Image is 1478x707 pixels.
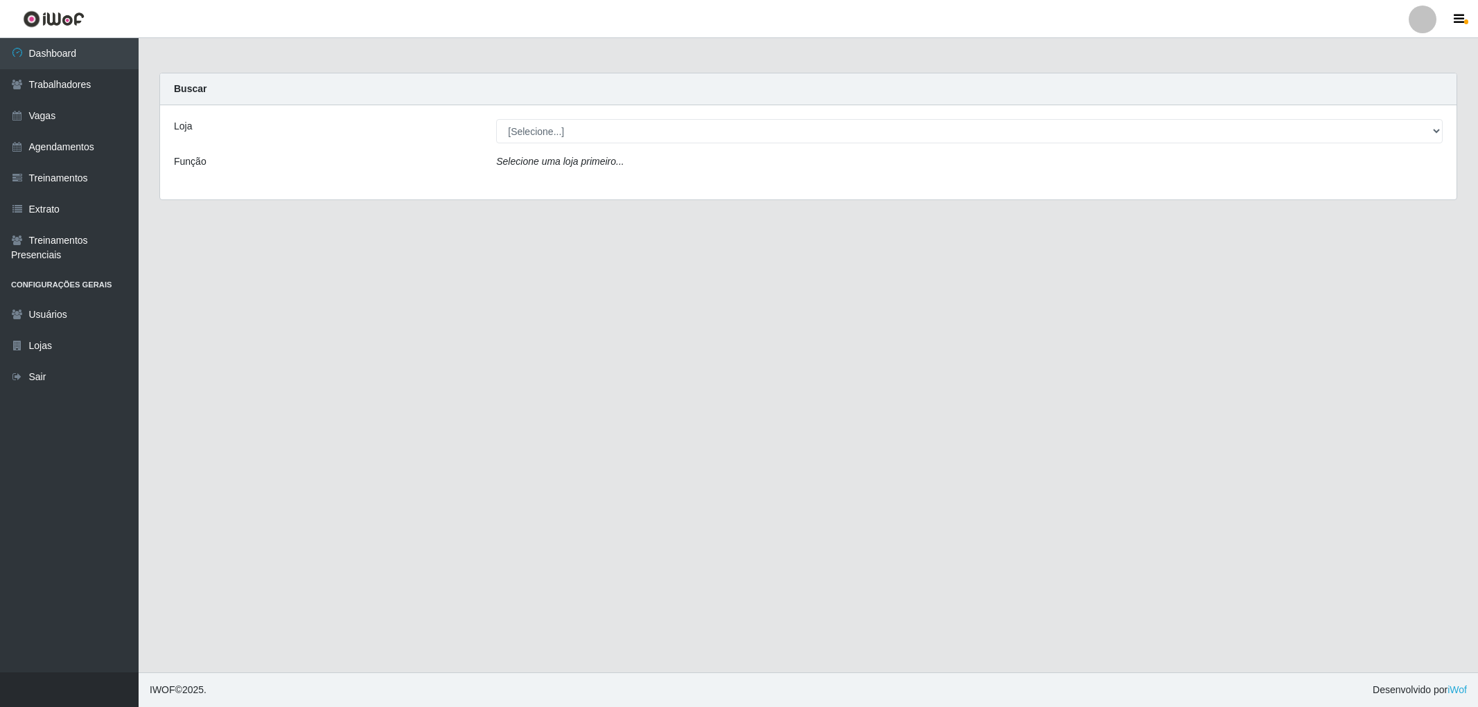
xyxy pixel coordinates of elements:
a: iWof [1448,684,1467,695]
label: Função [174,154,206,169]
label: Loja [174,119,192,134]
span: © 2025 . [150,683,206,697]
strong: Buscar [174,83,206,94]
span: Desenvolvido por [1373,683,1467,697]
img: CoreUI Logo [23,10,85,28]
span: IWOF [150,684,175,695]
i: Selecione uma loja primeiro... [496,156,624,167]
